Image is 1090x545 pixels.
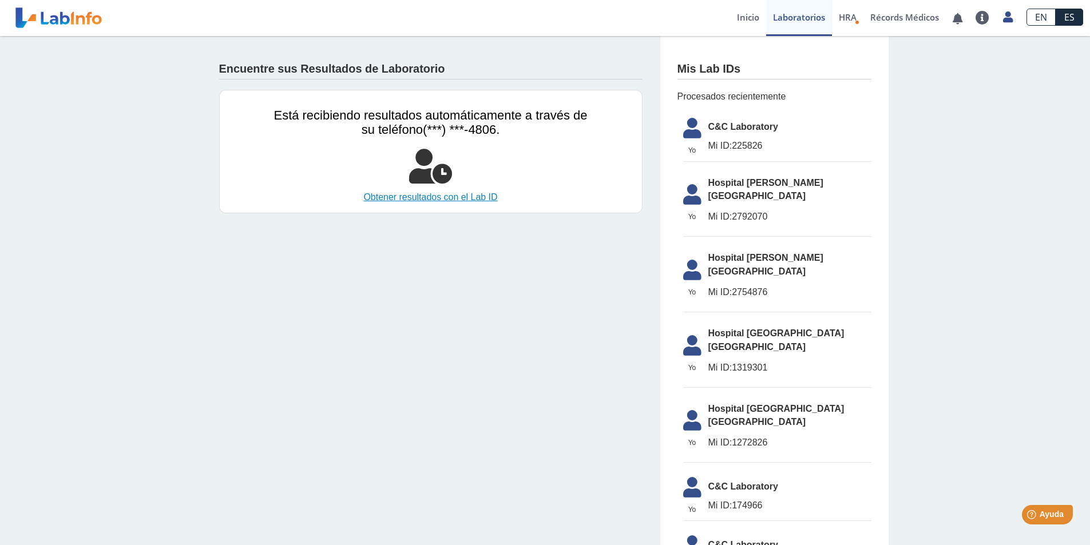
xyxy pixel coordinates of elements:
span: Procesados recientemente [677,90,871,104]
h4: Mis Lab IDs [677,62,741,76]
span: Yo [676,212,708,222]
span: 2792070 [708,210,871,224]
span: Yo [676,363,708,373]
span: Mi ID: [708,500,732,510]
span: 2754876 [708,285,871,299]
span: Mi ID: [708,437,732,447]
span: Mi ID: [708,212,732,221]
h4: Encuentre sus Resultados de Laboratorio [219,62,445,76]
span: Yo [676,437,708,448]
a: EN [1026,9,1056,26]
span: Hospital [PERSON_NAME][GEOGRAPHIC_DATA] [708,251,871,279]
span: Hospital [PERSON_NAME][GEOGRAPHIC_DATA] [708,176,871,204]
span: Yo [676,504,708,515]
a: Obtener resultados con el Lab ID [274,190,588,204]
span: Mi ID: [708,363,732,372]
span: C&C Laboratory [708,120,871,134]
span: Hospital [GEOGRAPHIC_DATA] [GEOGRAPHIC_DATA] [708,402,871,429]
span: HRA [839,11,857,23]
span: Hospital [GEOGRAPHIC_DATA] [GEOGRAPHIC_DATA] [708,327,871,354]
iframe: Help widget launcher [988,500,1077,532]
span: Mi ID: [708,141,732,150]
span: Yo [676,145,708,156]
span: Está recibiendo resultados automáticamente a través de su teléfono [274,108,588,137]
span: 1319301 [708,361,871,375]
span: C&C Laboratory [708,480,871,494]
span: 174966 [708,499,871,512]
a: ES [1056,9,1083,26]
span: Yo [676,287,708,297]
span: 1272826 [708,436,871,449]
span: 225826 [708,139,871,153]
span: Mi ID: [708,287,732,297]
